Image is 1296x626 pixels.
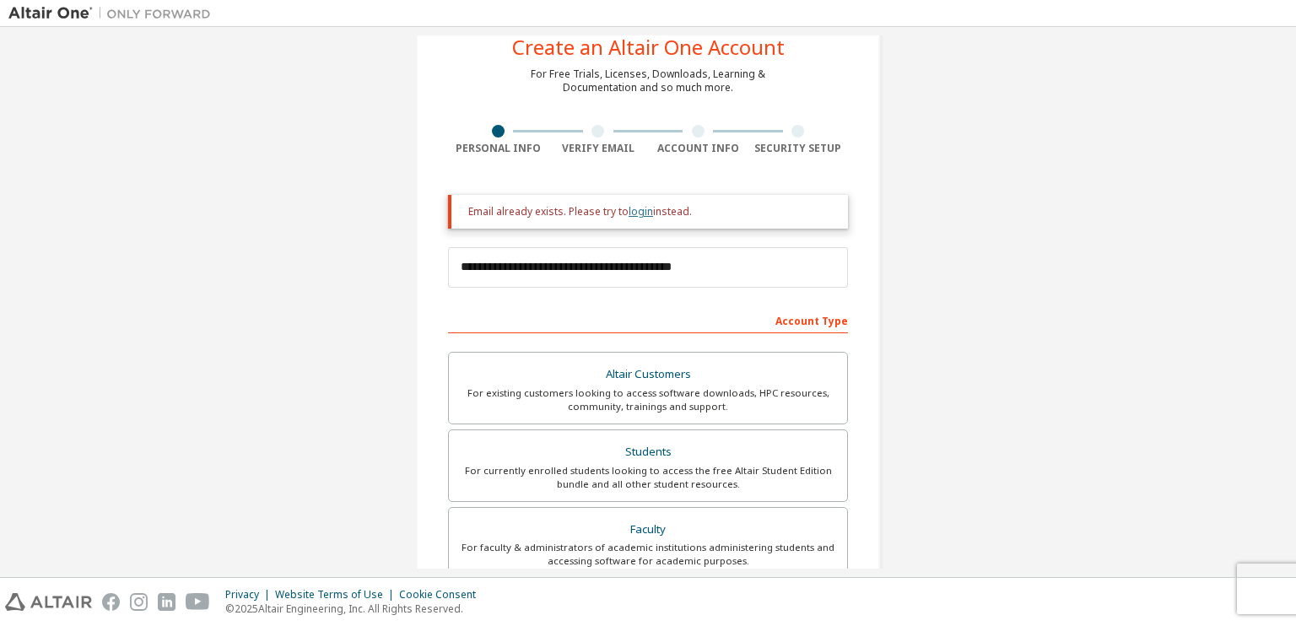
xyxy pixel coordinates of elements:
p: © 2025 Altair Engineering, Inc. All Rights Reserved. [225,602,486,616]
div: Faculty [459,518,837,542]
div: For Free Trials, Licenses, Downloads, Learning & Documentation and so much more. [531,67,765,94]
img: instagram.svg [130,593,148,611]
div: For currently enrolled students looking to access the free Altair Student Edition bundle and all ... [459,464,837,491]
img: youtube.svg [186,593,210,611]
div: Account Type [448,306,848,333]
img: linkedin.svg [158,593,175,611]
div: Security Setup [748,142,849,155]
div: For existing customers looking to access software downloads, HPC resources, community, trainings ... [459,386,837,413]
a: login [629,204,653,219]
div: Altair Customers [459,363,837,386]
div: Privacy [225,588,275,602]
img: altair_logo.svg [5,593,92,611]
div: Create an Altair One Account [512,37,785,57]
div: Account Info [648,142,748,155]
div: Verify Email [548,142,649,155]
img: facebook.svg [102,593,120,611]
div: Email already exists. Please try to instead. [468,205,834,219]
div: Students [459,440,837,464]
img: Altair One [8,5,219,22]
div: Personal Info [448,142,548,155]
div: Cookie Consent [399,588,486,602]
div: Website Terms of Use [275,588,399,602]
div: For faculty & administrators of academic institutions administering students and accessing softwa... [459,541,837,568]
